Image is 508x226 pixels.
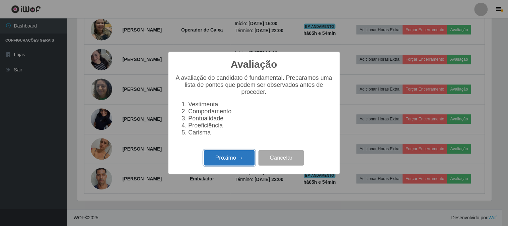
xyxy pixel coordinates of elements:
p: A avaliação do candidato é fundamental. Preparamos uma lista de pontos que podem ser observados a... [175,74,333,96]
h2: Avaliação [231,58,277,70]
button: Próximo → [204,150,255,166]
li: Proeficiência [189,122,333,129]
li: Comportamento [189,108,333,115]
li: Carisma [189,129,333,136]
li: Vestimenta [189,101,333,108]
li: Pontualidade [189,115,333,122]
button: Cancelar [259,150,304,166]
